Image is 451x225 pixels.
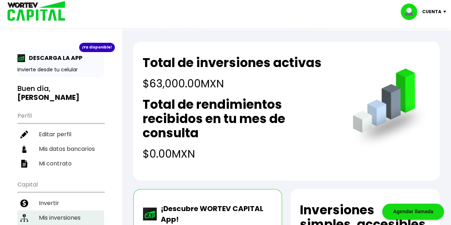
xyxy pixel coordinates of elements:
img: invertir-icon.b3b967d7.svg [20,199,28,207]
p: ¡Descubre WORTEV CAPITAL App! [157,203,273,225]
a: Mi contrato [17,156,104,171]
img: icon-down [441,11,451,13]
img: inversiones-icon.6695dc30.svg [20,214,28,222]
h4: $63,000.00 MXN [143,76,322,92]
h2: Total de rendimientos recibidos en tu mes de consulta [143,97,338,140]
p: Invierte desde tu celular [17,66,104,73]
img: app-icon [17,54,25,62]
ul: Perfil [17,108,104,171]
img: datos-icon.10cf9172.svg [20,145,28,153]
img: contrato-icon.f2db500c.svg [20,160,28,168]
h4: $0.00 MXN [143,146,338,162]
a: Invertir [17,196,104,210]
h2: Total de inversiones activas [143,56,322,70]
div: Agendar llamada [382,204,444,220]
p: DESCARGA LA APP [25,53,82,62]
a: Mis inversiones [17,210,104,225]
b: [PERSON_NAME] [17,92,80,102]
div: ¡Ya disponible! [79,43,115,52]
p: Cuenta [422,6,441,17]
a: Mis datos bancarios [17,142,104,156]
img: grafica.516fef24.png [349,68,430,149]
img: profile-image [401,4,422,20]
img: editar-icon.952d3147.svg [20,131,28,138]
h3: Buen día, [17,84,104,102]
img: wortev-capital-app-icon [143,208,157,220]
a: Editar perfil [17,127,104,142]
